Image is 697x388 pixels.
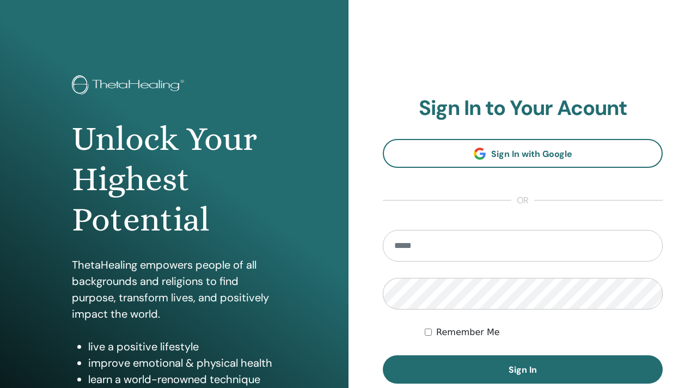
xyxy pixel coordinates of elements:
div: Keep me authenticated indefinitely or until I manually logout [425,326,663,339]
h2: Sign In to Your Acount [383,96,663,121]
li: learn a world-renowned technique [88,371,277,387]
li: improve emotional & physical health [88,355,277,371]
a: Sign In with Google [383,139,663,168]
span: Sign In with Google [491,148,572,160]
li: live a positive lifestyle [88,338,277,355]
span: or [511,194,534,207]
button: Sign In [383,355,663,384]
span: Sign In [509,364,537,375]
h1: Unlock Your Highest Potential [72,119,277,240]
label: Remember Me [436,326,500,339]
p: ThetaHealing empowers people of all backgrounds and religions to find purpose, transform lives, a... [72,257,277,322]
